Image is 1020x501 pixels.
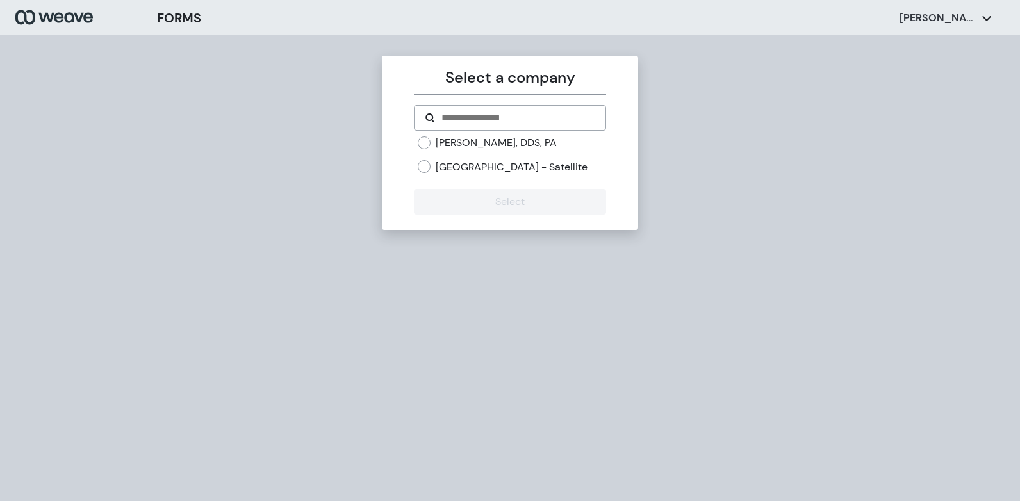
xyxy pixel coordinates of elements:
[900,11,976,25] p: [PERSON_NAME]
[436,136,557,150] label: [PERSON_NAME], DDS, PA
[414,189,605,215] button: Select
[414,66,605,89] p: Select a company
[436,160,588,174] label: [GEOGRAPHIC_DATA] - Satellite
[157,8,201,28] h3: FORMS
[440,110,595,126] input: Search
